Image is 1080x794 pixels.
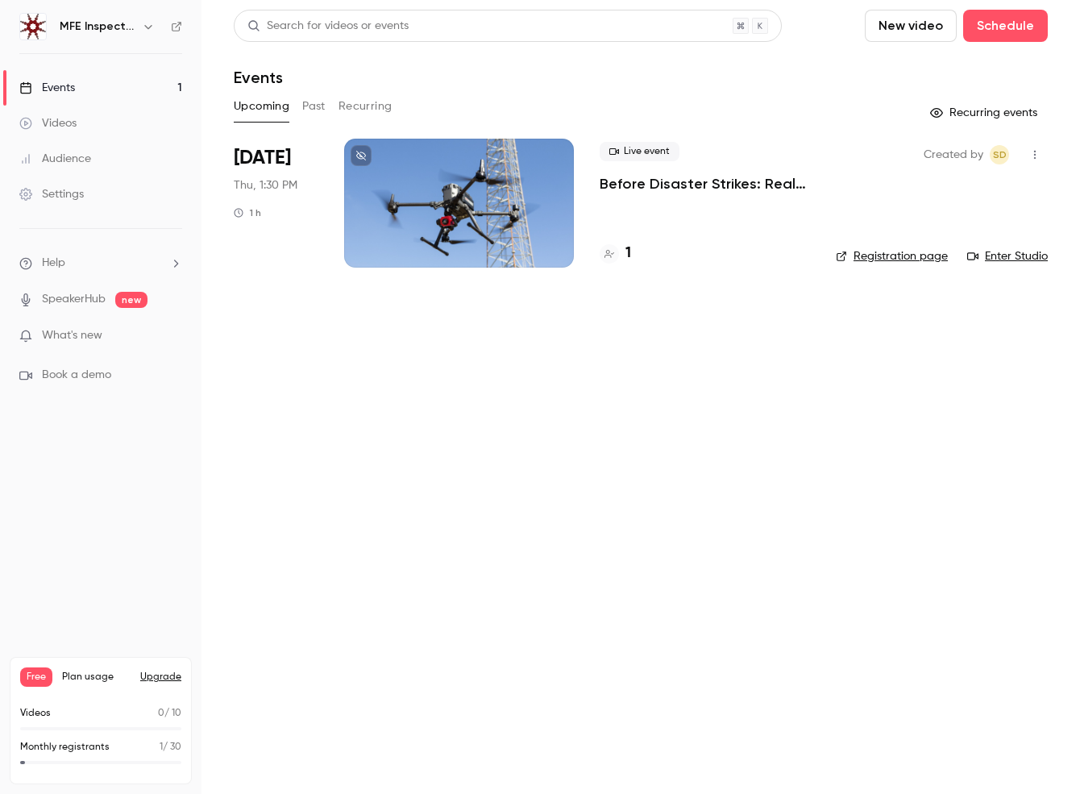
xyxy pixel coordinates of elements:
li: help-dropdown-opener [19,255,182,272]
div: 1 h [234,206,261,219]
div: Audience [19,151,91,167]
a: SpeakerHub [42,291,106,308]
h4: 1 [625,243,631,264]
a: Enter Studio [967,248,1048,264]
p: Monthly registrants [20,740,110,755]
p: / 30 [160,740,181,755]
img: MFE Inspection Solutions [20,14,46,39]
span: [DATE] [234,145,291,171]
button: Upgrade [140,671,181,684]
a: Registration page [836,248,948,264]
span: What's new [42,327,102,344]
div: Sep 25 Thu, 1:30 PM (America/New York) [234,139,318,268]
div: Search for videos or events [247,18,409,35]
button: Schedule [963,10,1048,42]
button: Recurring events [923,100,1048,126]
a: 1 [600,243,631,264]
h1: Events [234,68,283,87]
span: Book a demo [42,367,111,384]
span: Live event [600,142,679,161]
p: / 10 [158,706,181,721]
span: new [115,292,147,308]
div: Events [19,80,75,96]
button: Upcoming [234,94,289,119]
span: SD [993,145,1007,164]
button: Past [302,94,326,119]
span: 1 [160,742,163,752]
span: Help [42,255,65,272]
p: Videos [20,706,51,721]
div: Videos [19,115,77,131]
span: Free [20,667,52,687]
span: Plan usage [62,671,131,684]
span: 0 [158,709,164,718]
span: Spenser Dukowitz [990,145,1009,164]
a: Before Disaster Strikes: Real-World OGI Success Stories in Oil & Gas [600,174,810,193]
span: Created by [924,145,983,164]
h6: MFE Inspection Solutions [60,19,135,35]
div: Settings [19,186,84,202]
button: New video [865,10,957,42]
button: Recurring [339,94,393,119]
span: Thu, 1:30 PM [234,177,297,193]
